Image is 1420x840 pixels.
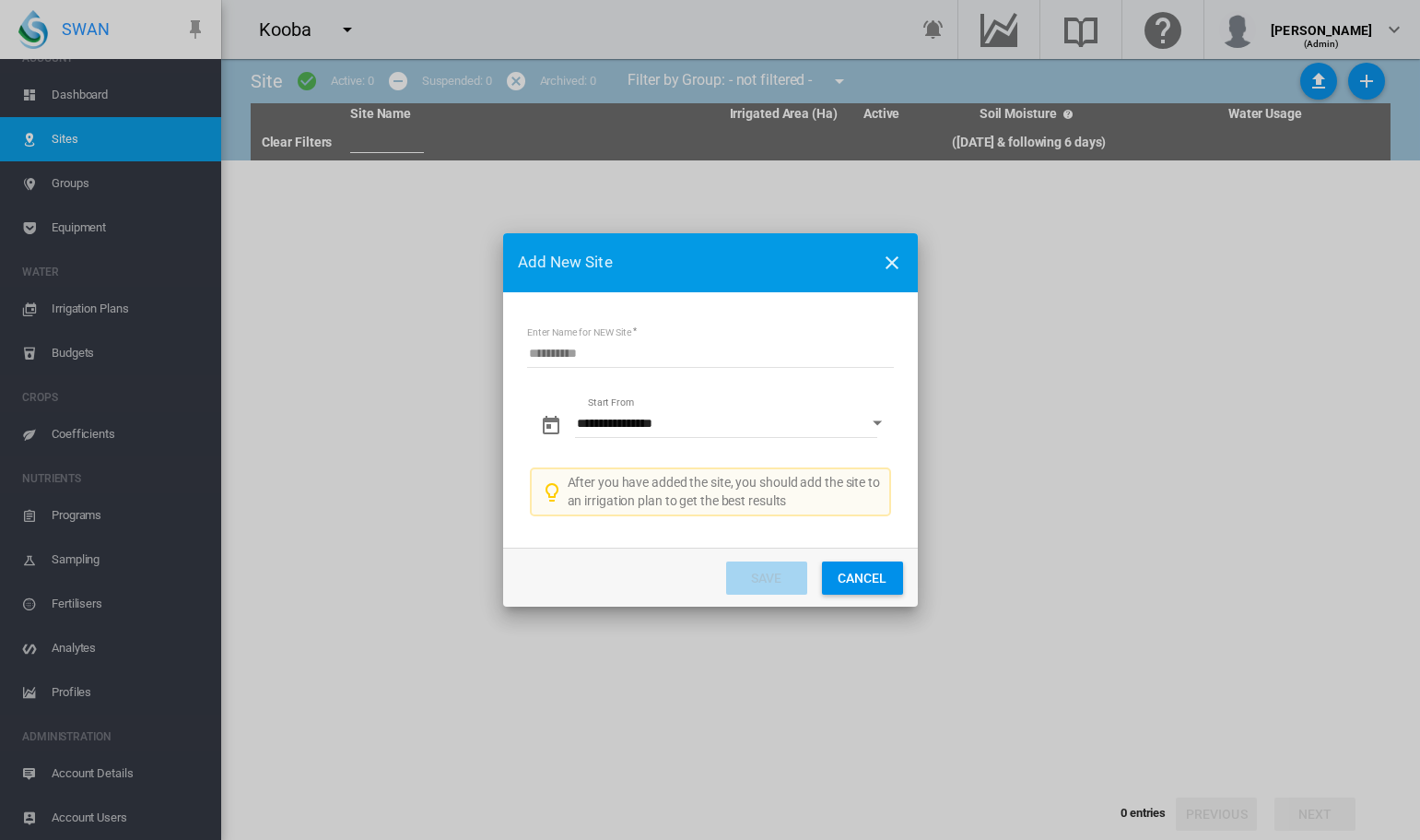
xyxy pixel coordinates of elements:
[822,562,903,595] button: Cancel
[533,408,569,444] button: md-calendar
[503,233,918,607] md-dialog: Enter Name ...
[518,252,868,274] span: Add New Site
[568,474,885,510] div: After you have added the site, you should add the site to an irrigation plan to get the best results
[881,252,903,274] md-icon: icon-close
[726,562,807,595] button: Save
[861,407,894,440] button: Open calendar
[874,244,910,281] button: icon-close
[575,410,877,438] input: Enter Date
